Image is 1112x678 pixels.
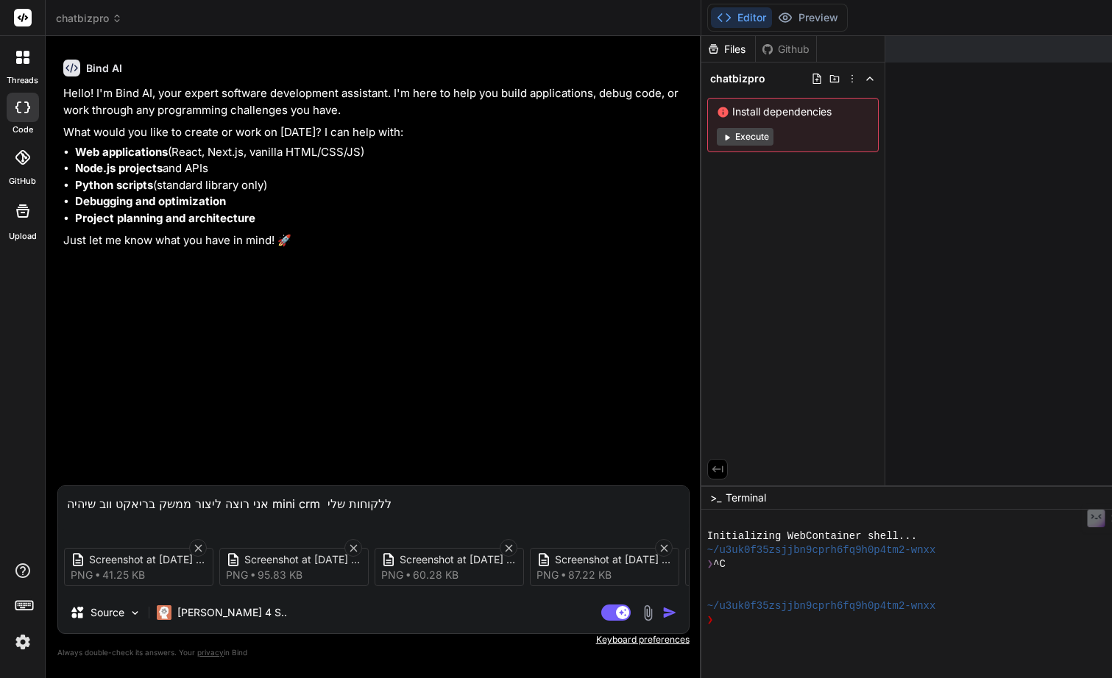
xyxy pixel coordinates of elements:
span: png [381,568,403,582]
span: Screenshot at [DATE] [DATE] [89,552,207,568]
li: (React, Next.js, vanilla HTML/CSS/JS) [75,144,687,161]
span: ~/u3uk0f35zsjjbn9cprh6fq9h0p4tm2-wnxx [707,599,936,613]
span: privacy [197,648,224,657]
strong: Project planning and architecture [75,211,255,225]
label: code [13,124,33,136]
div: Files [701,42,755,57]
img: settings [10,629,35,654]
img: attachment [640,604,656,621]
span: chatbizpro [710,71,765,86]
label: threads [7,74,38,87]
span: 41.25 KB [102,568,145,582]
span: png [226,568,248,582]
span: Screenshot at [DATE] [DATE] [555,552,673,568]
p: Source [91,605,124,620]
span: ❯ [707,613,713,627]
img: icon [662,605,677,620]
span: >_ [710,490,721,505]
p: Always double-check its answers. Your in Bind [57,646,690,660]
span: png [536,568,559,582]
p: Just let me know what you have in mind! 🚀 [63,232,687,249]
span: Screenshot at [DATE] [DATE] [244,552,362,568]
button: Preview [772,7,844,28]
p: [PERSON_NAME] 4 S.. [177,605,287,620]
span: chatbizpro [56,11,122,26]
label: GitHub [9,175,36,188]
span: Install dependencies [717,104,869,119]
li: (standard library only) [75,177,687,194]
span: Terminal [726,490,766,505]
span: Initializing WebContainer shell... [707,529,917,543]
span: ^C [713,557,726,571]
strong: Node.js projects [75,161,163,175]
label: Upload [9,230,37,243]
p: Keyboard preferences [57,634,690,646]
span: ~/u3uk0f35zsjjbn9cprh6fq9h0p4tm2-wnxx [707,543,936,557]
span: Screenshot at [DATE] [DATE] [400,552,517,568]
li: and APIs [75,160,687,177]
strong: Python scripts [75,178,153,192]
img: Pick Models [129,607,141,619]
span: png [71,568,93,582]
p: What would you like to create or work on [DATE]? I can help with: [63,124,687,141]
strong: Web applications [75,145,168,159]
span: 60.28 KB [413,568,458,582]
h6: Bind AI [86,61,122,76]
div: Github [756,42,816,57]
strong: Debugging and optimization [75,194,226,208]
p: Hello! I'm Bind AI, your expert software development assistant. I'm here to help you build applic... [63,85,687,118]
img: Claude 4 Sonnet [157,605,171,620]
textarea: אני רוצה ליצור ממשק בריאקט ווב שיהיה mini crm ללקוחות שלי [58,486,689,530]
span: 87.22 KB [568,568,612,582]
button: Execute [717,128,773,146]
span: ❯ [707,557,713,571]
span: 95.83 KB [258,568,302,582]
button: Editor [711,7,772,28]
